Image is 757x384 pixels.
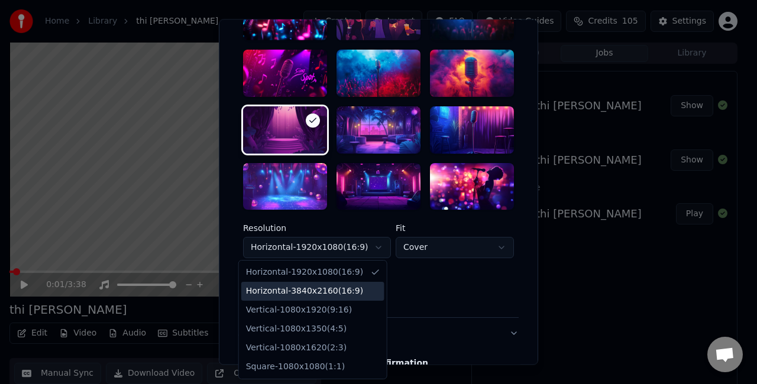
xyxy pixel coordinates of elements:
div: Vertical - 1080 x 1620 ( 2 : 3 ) [246,342,347,354]
div: Horizontal - 1920 x 1080 ( 16 : 9 ) [246,266,364,278]
div: Square - 1080 x 1080 ( 1 : 1 ) [246,361,345,373]
div: Vertical - 1080 x 1920 ( 9 : 16 ) [246,304,352,316]
div: Horizontal - 3840 x 2160 ( 16 : 9 ) [246,285,364,297]
div: Vertical - 1080 x 1350 ( 4 : 5 ) [246,323,347,335]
